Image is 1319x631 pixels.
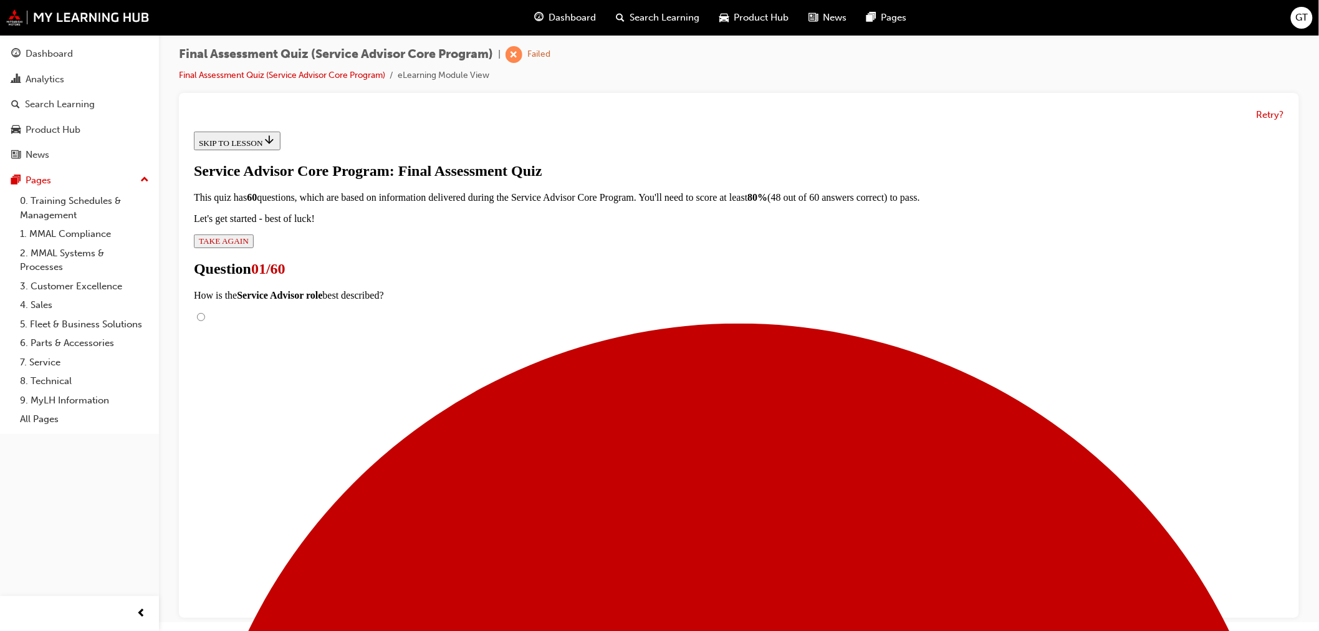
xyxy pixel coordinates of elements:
[5,68,154,91] a: Analytics
[549,11,596,25] span: Dashboard
[606,5,709,31] a: search-iconSearch Learning
[1291,7,1313,29] button: GT
[15,277,154,296] a: 3. Customer Excellence
[808,10,818,26] span: news-icon
[5,5,92,24] button: SKIP TO LESSON
[11,74,21,85] span: chart-icon
[709,5,799,31] a: car-iconProduct Hub
[11,150,21,161] span: news-icon
[506,46,522,63] span: learningRecordVerb_FAIL-icon
[26,47,73,61] div: Dashboard
[15,391,154,410] a: 9. MyLH Information
[856,5,916,31] a: pages-iconPages
[137,606,146,622] span: prev-icon
[15,334,154,353] a: 6. Parts & Accessories
[11,175,21,186] span: pages-icon
[48,163,133,174] strong: Service Advisor role
[26,148,49,162] div: News
[1257,108,1284,122] button: Retry?
[5,93,154,116] a: Search Learning
[5,143,154,166] a: News
[15,372,154,391] a: 8. Technical
[719,10,729,26] span: car-icon
[15,296,154,315] a: 4. Sales
[5,36,1095,53] div: Service Advisor Core Program: Final Assessment Quiz
[5,134,1095,151] h1: Question 1 of 60
[15,224,154,244] a: 1. MMAL Compliance
[559,65,578,76] strong: 80%
[140,172,149,188] span: up-icon
[524,5,606,31] a: guage-iconDashboard
[15,244,154,277] a: 2. MMAL Systems & Processes
[26,72,64,87] div: Analytics
[799,5,856,31] a: news-iconNews
[6,9,150,26] img: mmal
[10,110,60,119] span: TAKE AGAIN
[5,169,154,192] button: Pages
[5,42,154,65] a: Dashboard
[15,315,154,334] a: 5. Fleet & Business Solutions
[5,65,1095,77] p: This quiz has questions, which are based on information delivered during the Service Advisor Core...
[26,173,51,188] div: Pages
[11,99,20,110] span: search-icon
[5,87,1095,98] p: Let's get started - best of luck!
[5,163,1095,175] p: How is the best described?
[616,10,625,26] span: search-icon
[498,47,501,62] span: |
[823,11,847,25] span: News
[15,410,154,429] a: All Pages
[15,191,154,224] a: 0. Training Schedules & Management
[25,97,95,112] div: Search Learning
[866,10,876,26] span: pages-icon
[527,49,550,60] div: Failed
[10,12,87,21] span: SKIP TO LESSON
[5,118,154,142] a: Product Hub
[630,11,699,25] span: Search Learning
[179,47,493,62] span: Final Assessment Quiz (Service Advisor Core Program)
[15,353,154,372] a: 7. Service
[1296,11,1308,25] span: GT
[26,123,80,137] div: Product Hub
[5,134,62,150] span: Question
[11,125,21,136] span: car-icon
[58,65,68,76] strong: 60
[881,11,906,25] span: Pages
[179,70,385,80] a: Final Assessment Quiz (Service Advisor Core Program)
[734,11,789,25] span: Product Hub
[5,40,154,169] button: DashboardAnalyticsSearch LearningProduct HubNews
[398,69,489,83] li: eLearning Module View
[62,134,97,150] span: 01/60
[534,10,544,26] span: guage-icon
[11,49,21,60] span: guage-icon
